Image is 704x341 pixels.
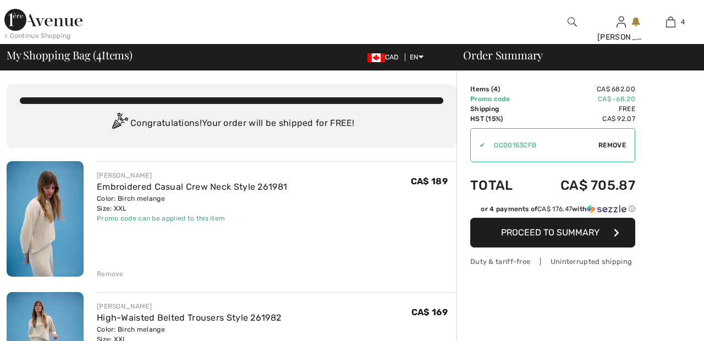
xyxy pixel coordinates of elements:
div: Order Summary [450,50,697,61]
img: Canadian Dollar [367,53,385,62]
td: Items ( ) [470,84,530,94]
span: CA$ 169 [411,307,448,317]
td: CA$ 682.00 [530,84,635,94]
img: search the website [568,15,577,29]
td: Total [470,167,530,204]
span: 4 [493,85,498,93]
span: 4 [96,47,102,61]
td: Shipping [470,104,530,114]
span: CAD [367,53,403,61]
td: Promo code [470,94,530,104]
span: Remove [598,140,626,150]
span: My Shopping Bag ( Items) [7,50,133,61]
div: [PERSON_NAME] [597,31,646,43]
a: 4 [646,15,695,29]
div: [PERSON_NAME] [97,170,287,180]
span: CA$ 176.47 [537,205,572,213]
span: 4 [681,17,685,27]
a: High-Waisted Belted Trousers Style 261982 [97,312,281,323]
a: Sign In [617,16,626,27]
img: 1ère Avenue [4,9,82,31]
td: CA$ 92.07 [530,114,635,124]
div: Duty & tariff-free | Uninterrupted shipping [470,256,635,267]
div: or 4 payments ofCA$ 176.47withSezzle Click to learn more about Sezzle [470,204,635,218]
span: CA$ 189 [411,176,448,186]
img: My Info [617,15,626,29]
img: Embroidered Casual Crew Neck Style 261981 [7,161,84,277]
div: Remove [97,269,124,279]
div: [PERSON_NAME] [97,301,281,311]
img: Congratulation2.svg [108,113,130,135]
td: CA$ -68.20 [530,94,635,104]
td: CA$ 705.87 [530,167,635,204]
div: < Continue Shopping [4,31,71,41]
span: Proceed to Summary [501,227,599,238]
div: Color: Birch melange Size: XXL [97,194,287,213]
a: Embroidered Casual Crew Neck Style 261981 [97,182,287,192]
div: Congratulations! Your order will be shipped for FREE! [20,113,443,135]
img: Sezzle [587,204,626,214]
div: or 4 payments of with [481,204,635,214]
input: Promo code [485,129,598,162]
div: ✔ [471,140,485,150]
td: Free [530,104,635,114]
div: Promo code can be applied to this item [97,213,287,223]
span: EN [410,53,424,61]
td: HST (15%) [470,114,530,124]
img: My Bag [666,15,675,29]
button: Proceed to Summary [470,218,635,248]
